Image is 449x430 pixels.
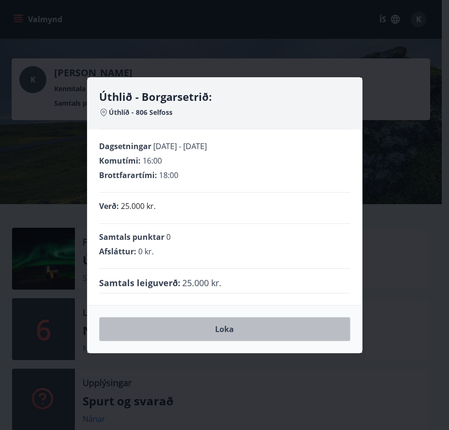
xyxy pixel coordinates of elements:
span: [DATE] - [DATE] [153,141,207,152]
span: Afsláttur : [99,246,136,257]
h4: Úthlið - Borgarsetrið: [99,89,350,104]
p: 25.000 kr. [121,200,156,212]
span: Samtals leiguverð : [99,277,180,289]
span: Brottfarartími : [99,170,157,180]
span: Dagsetningar [99,141,151,152]
span: Komutími : [99,155,141,166]
span: Verð : [99,201,119,211]
span: 25.000 kr. [182,277,221,289]
span: Úthlíð - 806 Selfoss [109,108,173,117]
span: 0 kr. [138,246,154,257]
span: 0 [166,232,171,242]
span: Samtals punktar [99,232,164,242]
span: 16:00 [143,155,162,166]
span: 18:00 [159,170,178,180]
button: Loka [99,317,350,341]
